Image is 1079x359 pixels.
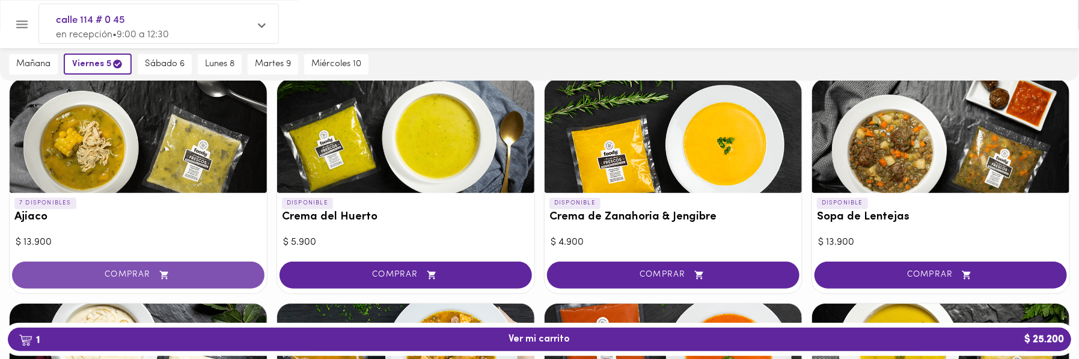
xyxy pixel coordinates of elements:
[9,54,58,75] button: mañana
[282,211,530,224] h3: Crema del Huerto
[277,79,534,193] div: Crema del Huerto
[549,211,797,224] h3: Crema de Zanahoria & Jengibre
[304,54,368,75] button: miércoles 10
[138,54,192,75] button: sábado 6
[72,58,123,70] span: viernes 5
[509,334,570,345] span: Ver mi carrito
[19,334,32,346] img: cart.png
[815,262,1067,289] button: COMPRAR
[283,236,528,250] div: $ 5.900
[64,54,132,75] button: viernes 5
[817,198,868,209] p: DISPONIBLE
[145,59,185,70] span: sábado 6
[282,198,333,209] p: DISPONIBLE
[311,59,361,70] span: miércoles 10
[14,198,76,209] p: 7 DISPONIBLES
[248,54,298,75] button: martes 9
[549,198,601,209] p: DISPONIBLE
[551,236,796,250] div: $ 4.900
[14,211,262,224] h3: Ajiaco
[545,79,802,193] div: Crema de Zanahoria & Jengibre
[11,332,47,348] b: 1
[280,262,532,289] button: COMPRAR
[1009,289,1067,347] iframe: Messagebird Livechat Widget
[830,270,1052,280] span: COMPRAR
[295,270,517,280] span: COMPRAR
[198,54,242,75] button: lunes 8
[7,10,37,39] button: Menu
[818,236,1063,250] div: $ 13.900
[12,262,264,289] button: COMPRAR
[56,13,249,28] span: calle 114 # 0 45
[56,30,169,40] span: en recepción • 9:00 a 12:30
[547,262,799,289] button: COMPRAR
[255,59,291,70] span: martes 9
[205,59,234,70] span: lunes 8
[16,236,261,250] div: $ 13.900
[8,328,1071,351] button: 1Ver mi carrito$ 25.200
[562,270,784,280] span: COMPRAR
[16,59,50,70] span: mañana
[812,79,1069,193] div: Sopa de Lentejas
[10,79,267,193] div: Ajiaco
[817,211,1065,224] h3: Sopa de Lentejas
[27,270,249,280] span: COMPRAR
